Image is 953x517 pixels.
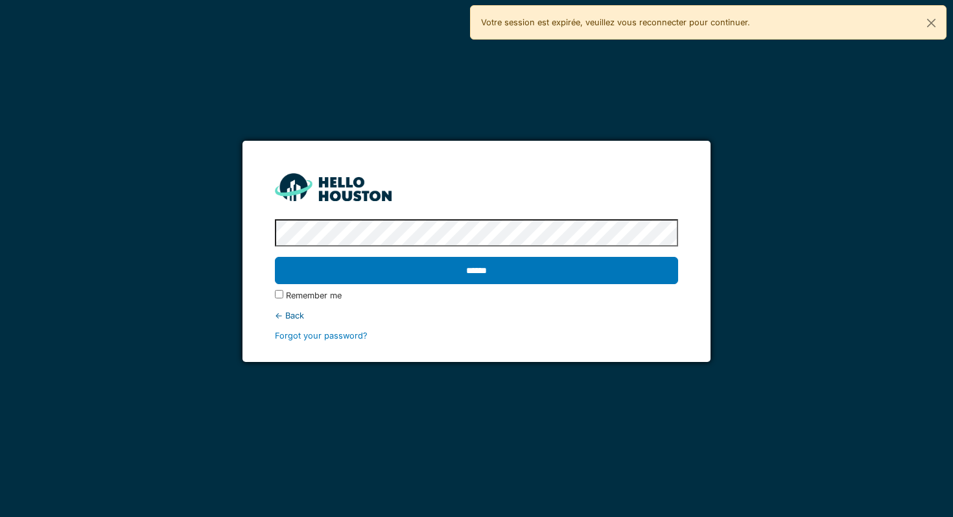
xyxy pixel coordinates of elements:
img: HH_line-BYnF2_Hg.png [275,173,392,201]
div: ← Back [275,309,678,322]
a: Forgot your password? [275,331,368,341]
div: Votre session est expirée, veuillez vous reconnecter pour continuer. [470,5,947,40]
button: Close [917,6,946,40]
label: Remember me [286,289,342,302]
